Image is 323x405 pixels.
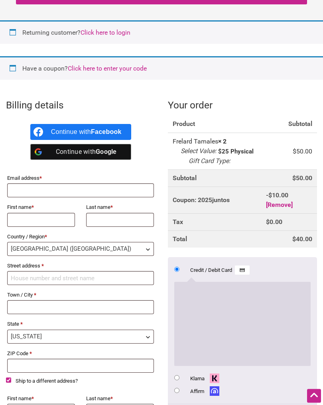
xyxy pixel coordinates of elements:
label: Last name [86,394,154,404]
b: Google [96,148,117,156]
span: United States (US) [8,243,154,256]
bdi: 0.00 [266,218,282,226]
label: Klarna [190,374,222,384]
dt: Gift Card Type: [189,157,230,166]
img: Affirm [207,387,222,396]
label: Credit / Debit Card [190,266,250,275]
a: Continue with <b>Google</b> [30,144,131,160]
span: Country / Region [7,242,154,256]
label: First name [7,394,75,404]
dt: Select Value: [181,147,217,156]
p: $25 [218,149,229,155]
span: 10.00 [268,192,288,199]
input: Ship to a different address? [6,378,11,383]
a: Remove 2025juntos coupon [266,201,293,209]
span: Washington [8,330,154,344]
th: Total [168,231,261,248]
bdi: 40.00 [292,236,312,243]
a: Continue with <b>Facebook</b> [30,124,131,140]
th: Subtotal [168,170,261,187]
strong: × 2 [218,138,226,145]
a: Enter your coupon code [68,65,147,73]
label: Country / Region [7,232,154,242]
label: State [7,319,154,330]
h3: Your order [168,99,317,112]
label: Street address [7,261,154,271]
h3: Billing details [6,99,155,112]
span: Ship to a different address? [16,378,78,384]
bdi: 50.00 [293,148,312,155]
td: - [261,187,317,214]
span: State [7,330,154,344]
span: $ [292,175,296,182]
b: Facebook [91,129,122,136]
iframe: Secure payment input frame [178,287,306,361]
img: Credit / Debit Card [235,265,250,275]
td: Frelard Tamales [168,133,261,170]
img: Klarna [207,374,222,383]
label: ZIP Code [7,349,154,359]
p: Physical [230,149,254,155]
th: Product [168,116,261,133]
label: First name [7,202,75,213]
span: $ [292,236,296,243]
label: Email address [7,173,154,184]
input: House number and street name [7,271,154,285]
bdi: 50.00 [292,175,312,182]
th: Tax [168,214,261,231]
label: Affirm [190,387,222,397]
div: Continue with [51,124,122,140]
label: Last name [86,202,154,213]
div: Continue with [51,144,122,160]
th: Coupon: 2025juntos [168,187,261,214]
span: $ [266,218,270,226]
span: $ [293,148,296,155]
th: Subtotal [261,116,317,133]
span: $ [268,192,272,199]
label: Town / City [7,290,154,301]
a: Click here to login [81,29,130,37]
div: Scroll Back to Top [307,389,321,403]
